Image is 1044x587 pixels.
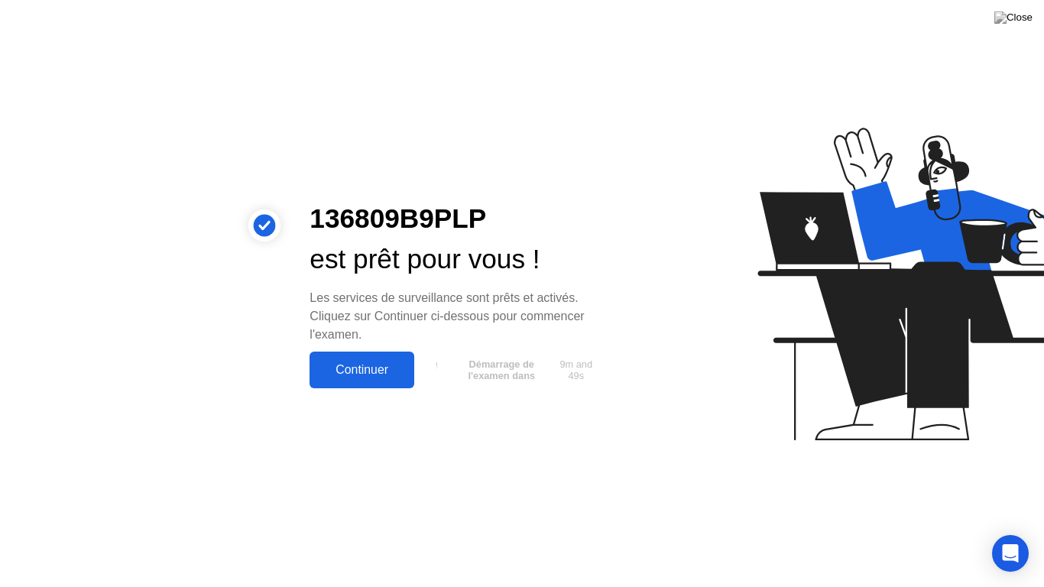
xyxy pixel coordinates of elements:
[310,352,414,388] button: Continuer
[310,239,601,280] div: est prêt pour vous !
[556,358,596,381] span: 9m and 49s
[314,363,410,377] div: Continuer
[422,355,601,384] button: Démarrage de l'examen dans9m and 49s
[310,199,601,239] div: 136809B9PLP
[992,535,1029,572] div: Open Intercom Messenger
[994,11,1033,24] img: Close
[310,289,601,344] div: Les services de surveillance sont prêts et activés. Cliquez sur Continuer ci-dessous pour commenc...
